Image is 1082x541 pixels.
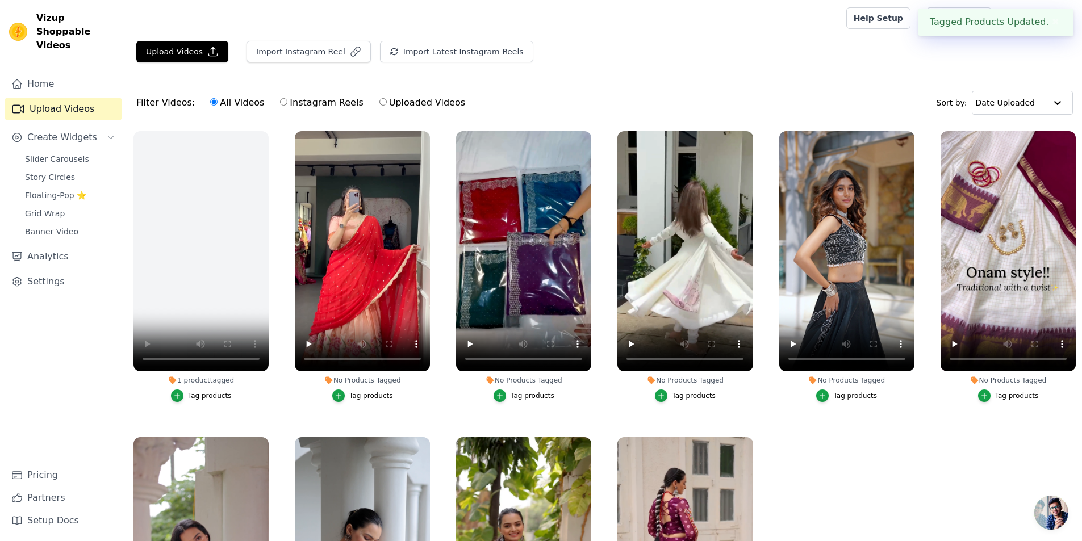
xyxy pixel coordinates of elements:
[247,41,371,62] button: Import Instagram Reel
[380,41,533,62] button: Import Latest Instagram Reels
[18,169,122,185] a: Story Circles
[846,7,910,29] a: Help Setup
[1034,496,1068,530] a: Open chat
[937,91,1073,115] div: Sort by:
[494,389,554,402] button: Tag products
[133,376,269,385] div: 1 product tagged
[779,376,914,385] div: No Products Tagged
[511,391,554,400] div: Tag products
[295,376,430,385] div: No Products Tagged
[5,509,122,532] a: Setup Docs
[18,151,122,167] a: Slider Carousels
[672,391,716,400] div: Tag products
[280,98,287,106] input: Instagram Reels
[1019,8,1073,28] p: Indianstree
[379,98,387,106] input: Uploaded Videos
[5,98,122,120] a: Upload Videos
[25,153,89,165] span: Slider Carousels
[816,389,877,402] button: Tag products
[25,190,86,201] span: Floating-Pop ⭐
[25,208,65,219] span: Grid Wrap
[9,23,27,41] img: Vizup
[279,95,364,110] label: Instagram Reels
[210,95,265,110] label: All Videos
[18,206,122,221] a: Grid Wrap
[171,389,232,402] button: Tag products
[25,226,78,237] span: Banner Video
[136,90,471,116] div: Filter Videos:
[349,391,393,400] div: Tag products
[978,389,1039,402] button: Tag products
[36,11,118,52] span: Vizup Shoppable Videos
[27,131,97,144] span: Create Widgets
[210,98,218,106] input: All Videos
[5,487,122,509] a: Partners
[655,389,716,402] button: Tag products
[136,41,228,62] button: Upload Videos
[617,376,753,385] div: No Products Tagged
[5,126,122,149] button: Create Widgets
[941,376,1076,385] div: No Products Tagged
[456,376,591,385] div: No Products Tagged
[188,391,232,400] div: Tag products
[18,187,122,203] a: Floating-Pop ⭐
[5,464,122,487] a: Pricing
[5,270,122,293] a: Settings
[25,171,75,183] span: Story Circles
[995,391,1039,400] div: Tag products
[833,391,877,400] div: Tag products
[5,73,122,95] a: Home
[918,9,1073,36] div: Tagged Products Updated.
[332,389,393,402] button: Tag products
[5,245,122,268] a: Analytics
[379,95,466,110] label: Uploaded Videos
[1001,8,1073,28] button: I Indianstree
[1049,15,1062,29] button: Close
[18,224,122,240] a: Banner Video
[926,7,992,29] a: Book Demo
